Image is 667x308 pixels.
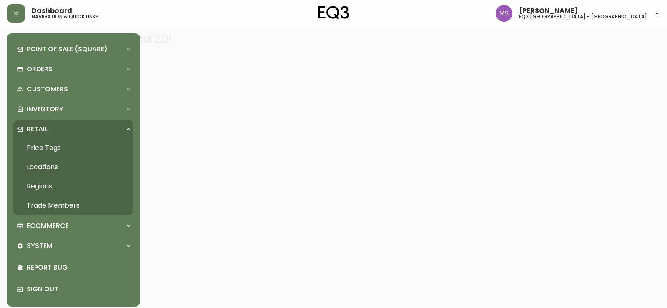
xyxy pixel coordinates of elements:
[32,8,72,14] span: Dashboard
[27,263,130,272] p: Report Bug
[27,65,53,74] p: Orders
[27,105,63,114] p: Inventory
[13,100,133,118] div: Inventory
[13,196,133,215] a: Trade Members
[27,45,108,54] p: Point of Sale (Square)
[496,5,512,22] img: 1b6e43211f6f3cc0b0729c9049b8e7af
[32,14,98,19] h5: navigation & quick links
[13,138,133,158] a: Price Tags
[13,158,133,177] a: Locations
[27,221,69,230] p: Ecommerce
[13,278,133,300] div: Sign Out
[13,80,133,98] div: Customers
[13,257,133,278] div: Report Bug
[519,8,578,14] span: [PERSON_NAME]
[318,6,349,19] img: logo
[27,241,53,250] p: System
[13,60,133,78] div: Orders
[13,237,133,255] div: System
[519,14,647,19] h5: eq3 [GEOGRAPHIC_DATA] - [GEOGRAPHIC_DATA]
[27,85,68,94] p: Customers
[27,285,130,294] p: Sign Out
[13,217,133,235] div: Ecommerce
[27,125,48,134] p: Retail
[13,40,133,58] div: Point of Sale (Square)
[13,120,133,138] div: Retail
[13,177,133,196] a: Regions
